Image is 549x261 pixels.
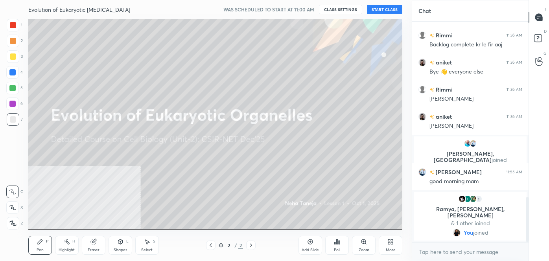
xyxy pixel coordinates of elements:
[458,195,466,203] img: 81ed8c3f26fa49988a6ff963b1073c08.jpg
[418,86,426,94] img: default.png
[153,239,155,243] div: S
[141,248,153,252] div: Select
[6,66,23,79] div: 4
[7,35,23,47] div: 2
[434,112,452,121] h6: aniket
[507,60,522,65] div: 11:36 AM
[434,168,482,176] h6: [PERSON_NAME]
[429,95,522,103] div: [PERSON_NAME]
[434,58,452,66] h6: aniket
[429,68,522,76] div: Bye 👋 everyone else
[429,41,522,49] div: Backlog complete kr le fir aaj
[367,5,402,14] button: START CLASS
[434,85,453,94] h6: Rimmi
[429,170,434,175] img: no-rating-badge.077c3623.svg
[464,140,472,147] img: 9b3f5cce54f442b89ad24d9331c15f6b.jpg
[6,82,23,94] div: 5
[469,140,477,147] img: dd0a8306f09742beaa6dea2a04393db5.jpg
[7,50,23,63] div: 3
[386,248,396,252] div: More
[419,220,522,226] p: & 1 other joined
[319,5,362,14] button: CLASS SETTINGS
[418,168,426,176] img: dd0a8306f09742beaa6dea2a04393db5.jpg
[507,33,522,38] div: 11:36 AM
[473,230,488,236] span: joined
[507,87,522,92] div: 11:36 AM
[453,229,461,237] img: 6bf88ee675354f0ea61b4305e64abb13.jpg
[114,248,127,252] div: Shapes
[72,239,75,243] div: H
[126,239,129,243] div: L
[6,201,23,214] div: X
[59,248,75,252] div: Highlight
[475,195,483,203] div: 1
[418,31,426,39] img: default.png
[225,243,233,248] div: 2
[223,6,314,13] h5: WAS SCHEDULED TO START AT 11:00 AM
[6,97,23,110] div: 6
[429,88,434,92] img: no-rating-badge.077c3623.svg
[419,151,522,163] p: [PERSON_NAME], [GEOGRAPHIC_DATA]
[469,195,477,203] img: ae42c60e97db44e9ac8d5cd92d8891d9.jpg
[359,248,369,252] div: Zoom
[302,248,319,252] div: Add Slide
[506,170,522,175] div: 11:55 AM
[334,248,340,252] div: Poll
[88,248,99,252] div: Eraser
[234,243,237,248] div: /
[434,31,453,39] h6: Rimmi
[28,6,130,13] h4: Evolution of Eukaryotic [MEDICAL_DATA]
[46,239,48,243] div: P
[492,156,507,164] span: joined
[429,61,434,65] img: no-rating-badge.077c3623.svg
[464,230,473,236] span: You
[7,19,22,31] div: 1
[429,33,434,38] img: no-rating-badge.077c3623.svg
[464,195,472,203] img: 9d6b376261ed4aea9c5159f1ceb950ba.59588642_3
[37,248,44,252] div: Pen
[429,122,522,130] div: [PERSON_NAME]
[419,206,522,219] p: Ramya, [PERSON_NAME], [PERSON_NAME]
[412,22,529,242] div: grid
[429,115,434,119] img: no-rating-badge.077c3623.svg
[6,186,23,198] div: C
[544,6,547,12] p: T
[412,0,437,21] p: Chat
[507,114,522,119] div: 11:36 AM
[7,113,23,126] div: 7
[544,28,547,34] p: D
[418,113,426,121] img: d927ead1100745ec8176353656eda1f8.jpg
[429,178,522,186] div: good morning mam
[7,217,23,230] div: Z
[238,242,243,249] div: 2
[543,50,547,56] p: G
[418,59,426,66] img: d927ead1100745ec8176353656eda1f8.jpg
